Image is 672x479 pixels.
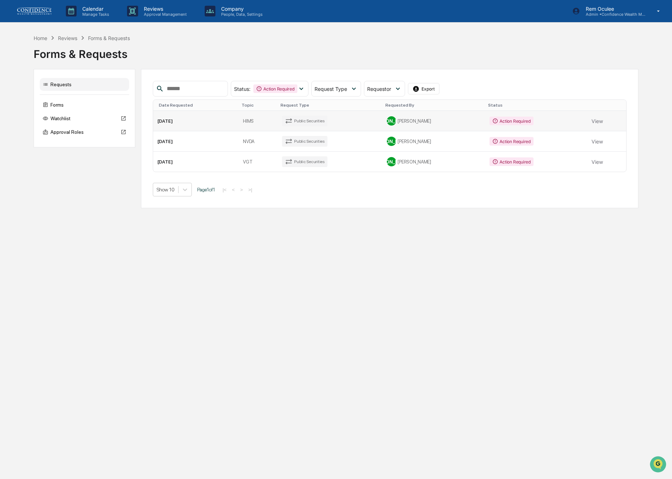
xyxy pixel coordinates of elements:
[387,157,481,166] div: [PERSON_NAME]
[7,15,130,26] p: How can we help?
[153,111,239,131] td: [DATE]
[490,157,533,166] div: Action Required
[315,86,347,92] span: Request Type
[58,35,77,41] div: Reviews
[14,90,46,97] span: Preclearance
[215,6,266,12] p: Company
[153,131,239,152] td: [DATE]
[49,87,92,100] a: 🗄️Attestations
[591,155,603,169] button: View
[239,152,278,172] td: VGT
[580,12,647,17] p: Admin • Confidence Wealth Management
[488,103,584,108] div: Status
[281,103,380,108] div: Request Type
[153,152,239,172] td: [DATE]
[367,86,391,92] span: Requestor
[4,87,49,100] a: 🖐️Preclearance
[238,187,245,193] button: >
[40,78,129,91] div: Requests
[77,12,113,17] p: Manage Tasks
[7,91,13,97] div: 🖐️
[215,12,266,17] p: People, Data, Settings
[649,455,668,475] iframe: Open customer support
[580,6,647,12] p: Rem Oculee
[24,62,91,68] div: We're available if you need us!
[59,90,89,97] span: Attestations
[387,116,481,126] div: [PERSON_NAME]
[40,126,129,138] div: Approval Roles
[40,112,129,125] div: Watchlist
[4,101,48,114] a: 🔎Data Lookup
[197,187,215,192] span: Page 1 of 1
[387,116,396,126] div: [PERSON_NAME]
[52,91,58,97] div: 🗄️
[282,136,327,147] div: Public Securities
[239,111,278,131] td: HIMS
[387,137,396,146] div: [PERSON_NAME]
[242,103,275,108] div: Topic
[490,117,533,125] div: Action Required
[71,121,87,127] span: Pylon
[408,83,439,94] button: Export
[385,103,482,108] div: Requested By
[50,121,87,127] a: Powered byPylon
[40,98,129,111] div: Forms
[387,137,481,146] div: [PERSON_NAME]
[88,35,130,41] div: Forms & Requests
[230,187,237,193] button: <
[387,157,396,166] div: [PERSON_NAME]
[490,137,533,146] div: Action Required
[77,6,113,12] p: Calendar
[138,6,190,12] p: Reviews
[282,156,327,167] div: Public Securities
[24,55,117,62] div: Start new chat
[138,12,190,17] p: Approval Management
[220,187,229,193] button: |<
[282,116,327,126] div: Public Securities
[17,8,52,15] img: logo
[122,57,130,65] button: Start new chat
[591,134,603,148] button: View
[253,84,297,93] div: Action Required
[234,86,250,92] span: Status :
[239,131,278,152] td: NVDA
[246,187,254,193] button: >|
[34,35,47,41] div: Home
[14,104,45,111] span: Data Lookup
[7,55,20,68] img: 1746055101610-c473b297-6a78-478c-a979-82029cc54cd1
[34,42,638,60] div: Forms & Requests
[591,114,603,128] button: View
[7,104,13,110] div: 🔎
[159,103,236,108] div: Date Requested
